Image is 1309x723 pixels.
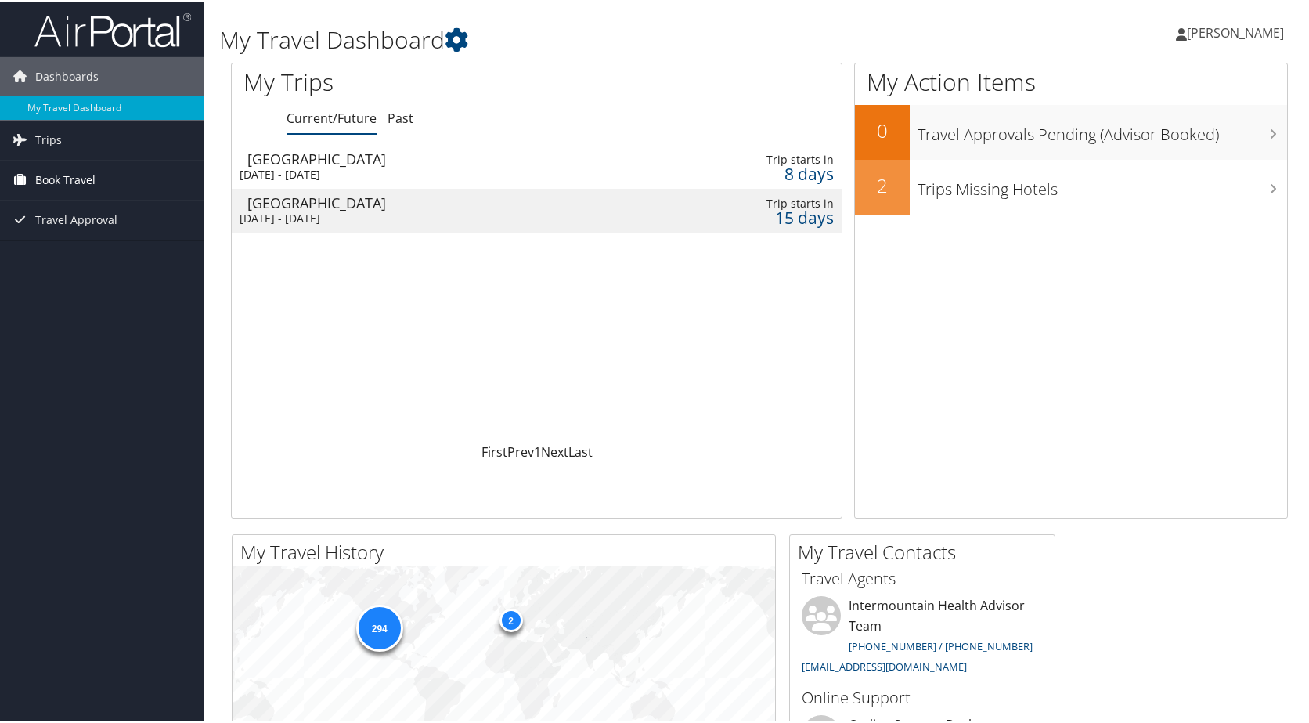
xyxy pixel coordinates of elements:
a: [PERSON_NAME] [1176,8,1300,55]
a: 2Trips Missing Hotels [855,158,1287,213]
span: Trips [35,119,62,158]
h1: My Travel Dashboard [219,22,939,55]
a: [PHONE_NUMBER] / [PHONE_NUMBER] [849,638,1033,652]
a: Last [568,442,593,459]
div: 2 [499,606,522,630]
li: Intermountain Health Advisor Team [794,595,1051,678]
div: [DATE] - [DATE] [240,210,619,224]
a: 1 [534,442,541,459]
img: airportal-logo.png [34,10,191,47]
div: Trip starts in [698,151,834,165]
a: Prev [507,442,534,459]
h1: My Trips [243,64,576,97]
h3: Online Support [802,685,1043,707]
span: Book Travel [35,159,96,198]
span: Travel Approval [35,199,117,238]
a: Past [388,108,413,125]
a: Current/Future [287,108,377,125]
h2: My Travel History [240,537,775,564]
div: [GEOGRAPHIC_DATA] [247,150,627,164]
div: [DATE] - [DATE] [240,166,619,180]
h2: My Travel Contacts [798,537,1055,564]
div: 15 days [698,209,834,223]
h2: 2 [855,171,910,197]
a: Next [541,442,568,459]
a: 0Travel Approvals Pending (Advisor Booked) [855,103,1287,158]
span: Dashboards [35,56,99,95]
a: [EMAIL_ADDRESS][DOMAIN_NAME] [802,658,967,672]
h1: My Action Items [855,64,1287,97]
div: 294 [355,603,402,650]
div: [GEOGRAPHIC_DATA] [247,194,627,208]
a: First [481,442,507,459]
span: [PERSON_NAME] [1187,23,1284,40]
h3: Travel Approvals Pending (Advisor Booked) [918,114,1287,144]
h3: Travel Agents [802,566,1043,588]
div: Trip starts in [698,195,834,209]
div: 8 days [698,165,834,179]
h2: 0 [855,116,910,143]
h3: Trips Missing Hotels [918,169,1287,199]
